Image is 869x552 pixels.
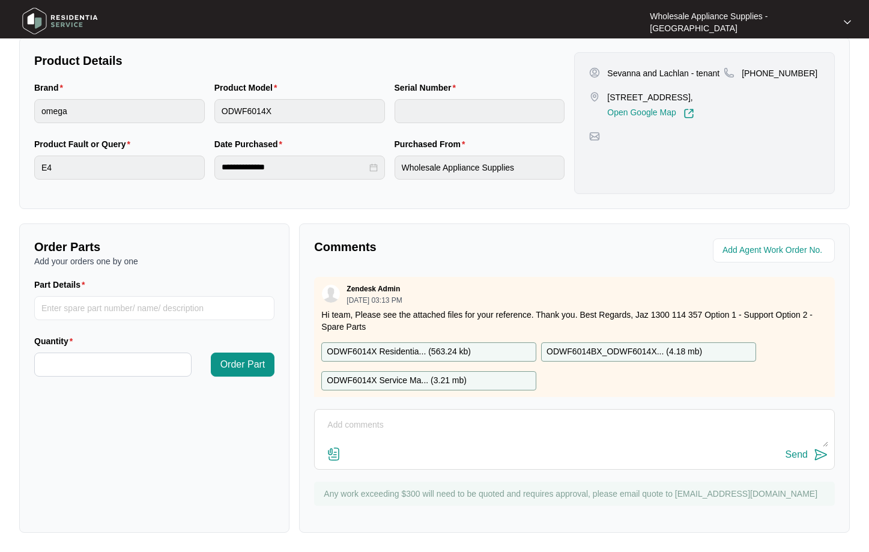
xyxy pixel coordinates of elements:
input: Brand [34,99,205,123]
label: Product Fault or Query [34,138,135,150]
p: Add your orders one by one [34,255,274,267]
p: [PHONE_NUMBER] [742,67,817,79]
img: Link-External [683,108,694,119]
p: Any work exceeding $300 will need to be quoted and requires approval, please email quote to [EMAI... [324,488,829,500]
img: map-pin [589,91,600,102]
p: Hi team, Please see the attached files for your reference. Thank you. Best Regards, Jaz 1300 114 ... [321,309,828,333]
a: Open Google Map [607,108,694,119]
img: file-attachment-doc.svg [327,447,341,461]
button: Order Part [211,353,275,377]
input: Purchased From [395,156,565,180]
input: Serial Number [395,99,565,123]
label: Serial Number [395,82,461,94]
div: Send [786,449,808,460]
input: Product Fault or Query [34,156,205,180]
p: [DATE] 03:13 PM [347,297,402,304]
p: Product Details [34,52,565,69]
img: residentia service logo [18,3,102,39]
p: Order Parts [34,238,274,255]
p: [STREET_ADDRESS], [607,91,694,103]
img: send-icon.svg [814,447,828,462]
label: Part Details [34,279,90,291]
img: user.svg [322,285,340,303]
img: user-pin [589,67,600,78]
label: Quantity [34,335,77,347]
label: Product Model [214,82,282,94]
button: Send [786,447,828,463]
img: map-pin [724,67,734,78]
img: map-pin [589,131,600,142]
img: dropdown arrow [844,19,851,25]
input: Add Agent Work Order No. [722,243,828,258]
p: Sevanna and Lachlan - tenant [607,67,719,79]
input: Product Model [214,99,385,123]
p: Wholesale Appliance Supplies - [GEOGRAPHIC_DATA] [650,10,833,34]
label: Date Purchased [214,138,287,150]
p: ODWF6014X Residentia... ( 563.24 kb ) [327,345,471,359]
p: ODWF6014BX_ODWF6014X... ( 4.18 mb ) [547,345,702,359]
span: Order Part [220,357,265,372]
input: Part Details [34,296,274,320]
label: Purchased From [395,138,470,150]
input: Quantity [35,353,191,376]
label: Brand [34,82,68,94]
p: Comments [314,238,566,255]
p: ODWF6014X Service Ma... ( 3.21 mb ) [327,374,467,387]
input: Date Purchased [222,161,367,174]
p: Zendesk Admin [347,284,400,294]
